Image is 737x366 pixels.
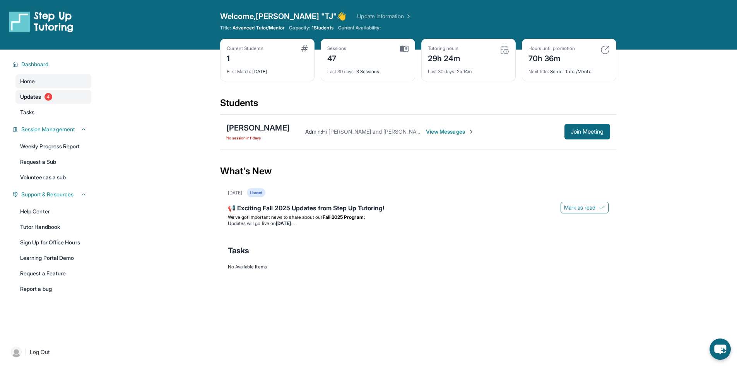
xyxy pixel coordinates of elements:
img: card [600,45,610,55]
span: Log Out [30,348,50,356]
a: Updates4 [15,90,91,104]
img: Chevron-Right [468,129,474,135]
div: 29h 24m [428,52,461,64]
div: Students [220,97,616,114]
span: No session in 11 days [226,135,290,141]
span: Admin : [305,128,322,135]
img: user-img [11,347,22,357]
span: Last 30 days : [428,69,456,74]
div: 1 [227,52,263,64]
span: Tasks [20,108,34,116]
div: Tutoring hours [428,45,461,52]
span: Mark as read [564,204,596,211]
span: Capacity: [289,25,310,31]
span: Next title : [528,69,549,74]
a: |Log Out [8,344,91,361]
span: We’ve got important news to share about our [228,214,323,220]
a: Update Information [357,12,411,20]
li: Updates will go live on [228,220,609,227]
div: What's New [220,154,616,188]
img: card [301,45,308,52]
button: Dashboard [18,60,87,68]
strong: Fall 2025 Program: [323,214,365,220]
span: Advanced Tutor/Mentor [233,25,284,31]
div: Sessions [327,45,347,52]
a: Help Center [15,204,91,218]
a: Request a Sub [15,155,91,169]
div: [DATE] [227,64,308,75]
div: [PERSON_NAME] [226,122,290,133]
div: 2h 14m [428,64,509,75]
div: 70h 36m [528,52,575,64]
button: Mark as read [561,202,609,213]
span: Support & Resources [21,191,74,198]
a: Sign Up for Office Hours [15,235,91,249]
span: Session Management [21,125,75,133]
a: Weekly Progress Report [15,139,91,153]
div: No Available Items [228,264,609,270]
button: chat-button [710,339,731,360]
button: Session Management [18,125,87,133]
a: Request a Feature [15,266,91,280]
div: 📢 Exciting Fall 2025 Updates from Step Up Tutoring! [228,203,609,214]
div: 3 Sessions [327,64,409,75]
strong: [DATE] [276,220,294,226]
span: Dashboard [21,60,49,68]
span: Hi [PERSON_NAME] and [PERSON_NAME]! You can ignore these messages as you will be communicating in... [322,128,706,135]
img: Chevron Right [404,12,412,20]
button: Join Meeting [564,124,610,139]
span: Current Availability: [338,25,381,31]
span: 1 Students [312,25,333,31]
div: 47 [327,52,347,64]
span: View Messages [426,128,474,136]
span: Welcome, [PERSON_NAME] "TJ" 👋 [220,11,347,22]
a: Report a bug [15,282,91,296]
img: card [400,45,409,52]
a: Learning Portal Demo [15,251,91,265]
a: Home [15,74,91,88]
span: Updates [20,93,41,101]
a: Tasks [15,105,91,119]
img: logo [9,11,74,33]
span: | [25,347,27,357]
span: Tasks [228,245,249,256]
span: 4 [44,93,52,101]
div: Hours until promotion [528,45,575,52]
span: Last 30 days : [327,69,355,74]
div: Senior Tutor/Mentor [528,64,610,75]
a: Tutor Handbook [15,220,91,234]
a: Volunteer as a sub [15,170,91,184]
span: Join Meeting [571,129,604,134]
div: Unread [247,188,265,197]
span: Home [20,77,35,85]
img: card [500,45,509,55]
img: Mark as read [599,204,605,211]
button: Support & Resources [18,191,87,198]
div: Current Students [227,45,263,52]
span: First Match : [227,69,251,74]
div: [DATE] [228,190,242,196]
span: Title: [220,25,231,31]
